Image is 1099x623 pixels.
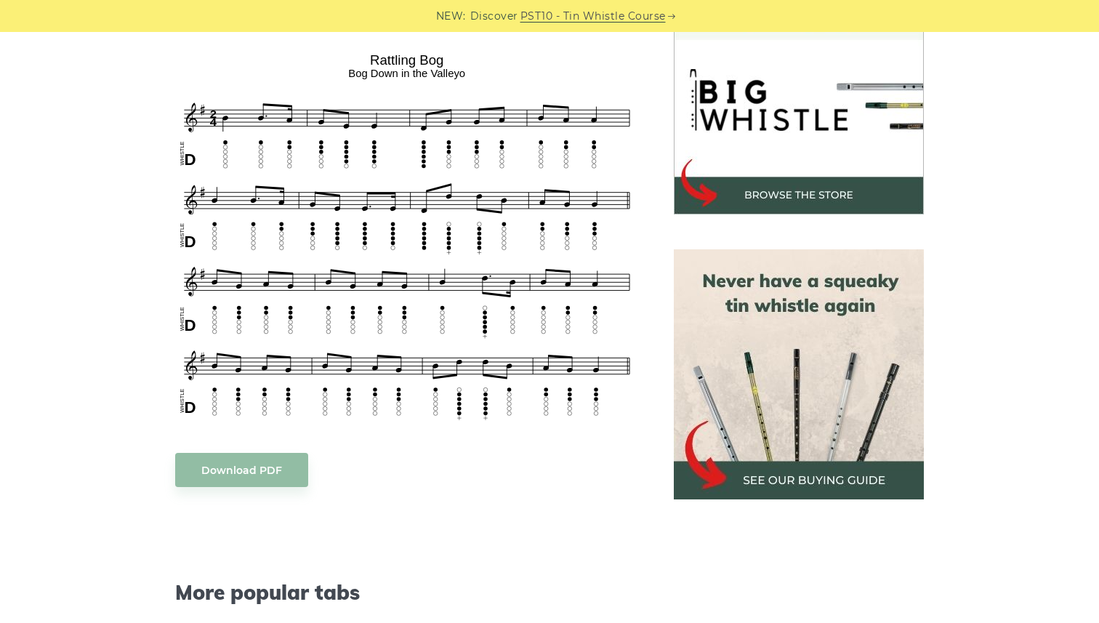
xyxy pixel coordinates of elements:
span: NEW: [436,8,466,25]
span: Discover [470,8,518,25]
span: More popular tabs [175,580,639,605]
img: Rattling Bog Tin Whistle Tab & Sheet Music [175,47,639,424]
a: PST10 - Tin Whistle Course [520,8,666,25]
a: Download PDF [175,453,308,487]
img: tin whistle buying guide [674,249,924,499]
